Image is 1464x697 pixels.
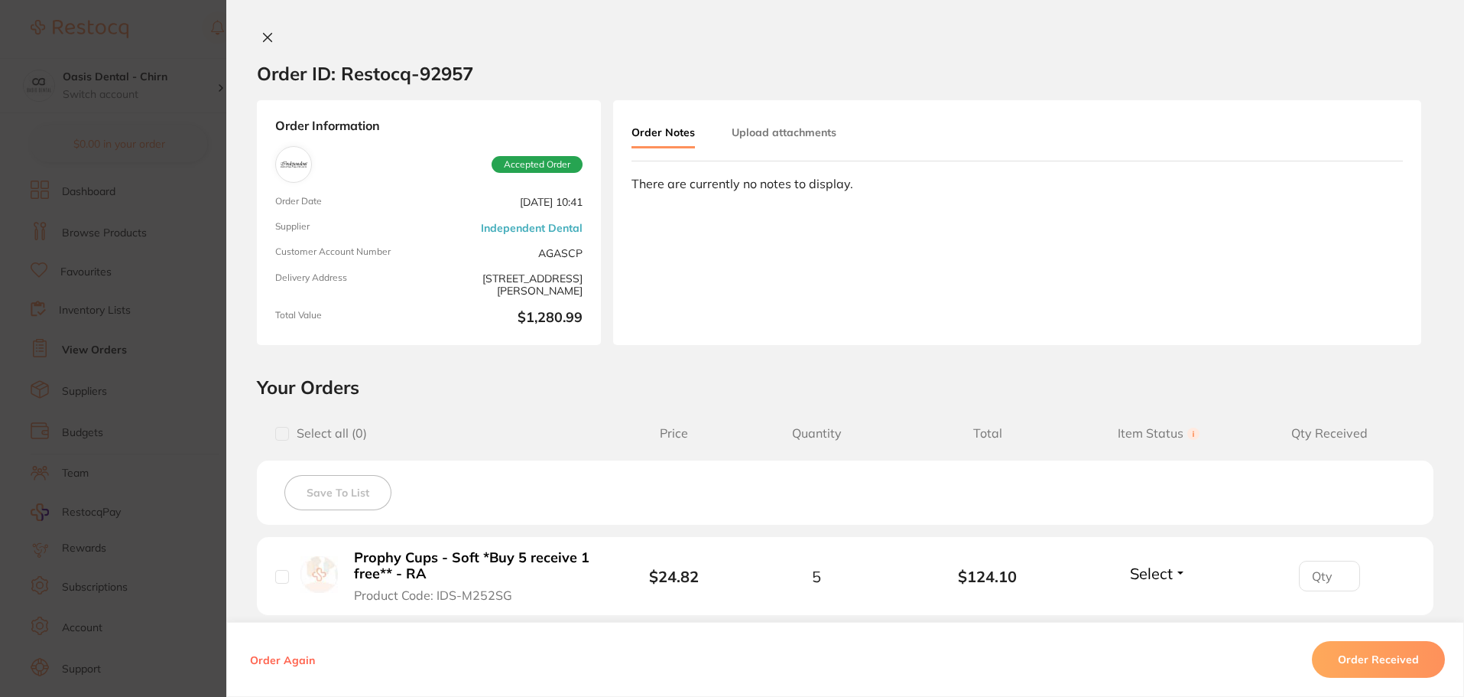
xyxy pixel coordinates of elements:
span: 5 [812,568,821,585]
span: [DATE] 10:41 [435,196,583,209]
span: Accepted Order [492,156,583,173]
b: $1,280.99 [435,310,583,327]
input: Qty [1299,561,1360,591]
a: Independent Dental [481,222,583,234]
span: Supplier [275,221,423,234]
span: Quantity [731,426,902,441]
b: $124.10 [902,568,1073,585]
button: Save To List [284,475,391,510]
strong: Order Information [275,119,583,134]
img: Independent Dental [279,150,308,179]
b: Prophy Cups - Soft *Buy 5 receive 1 free** - RA [354,550,590,581]
b: $24.82 [649,567,699,586]
span: Product Code: IDS-M252SG [354,588,512,602]
img: Prophy Cups - Soft *Buy 5 receive 1 free** - RA [300,556,338,594]
span: Select [1130,564,1173,583]
span: Price [617,426,731,441]
button: Prophy Cups - Soft *Buy 5 receive 1 free** - RA Product Code: IDS-M252SG [349,549,595,603]
button: Order Notes [631,119,695,148]
button: Order Received [1312,641,1445,678]
span: Total [902,426,1073,441]
div: There are currently no notes to display. [631,177,1403,191]
h2: Order ID: Restocq- 92957 [257,62,473,85]
h2: Your Orders [257,376,1433,399]
button: Order Again [245,653,320,666]
span: Item Status [1073,426,1245,441]
span: Total Value [275,310,423,327]
button: Select [1125,564,1191,583]
span: AGASCP [435,246,583,259]
span: Qty Received [1244,426,1415,441]
span: [STREET_ADDRESS][PERSON_NAME] [435,272,583,298]
span: Delivery Address [275,272,423,298]
button: Upload attachments [732,119,836,146]
span: Select all ( 0 ) [289,426,367,441]
span: Customer Account Number [275,246,423,259]
span: Order Date [275,196,423,209]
